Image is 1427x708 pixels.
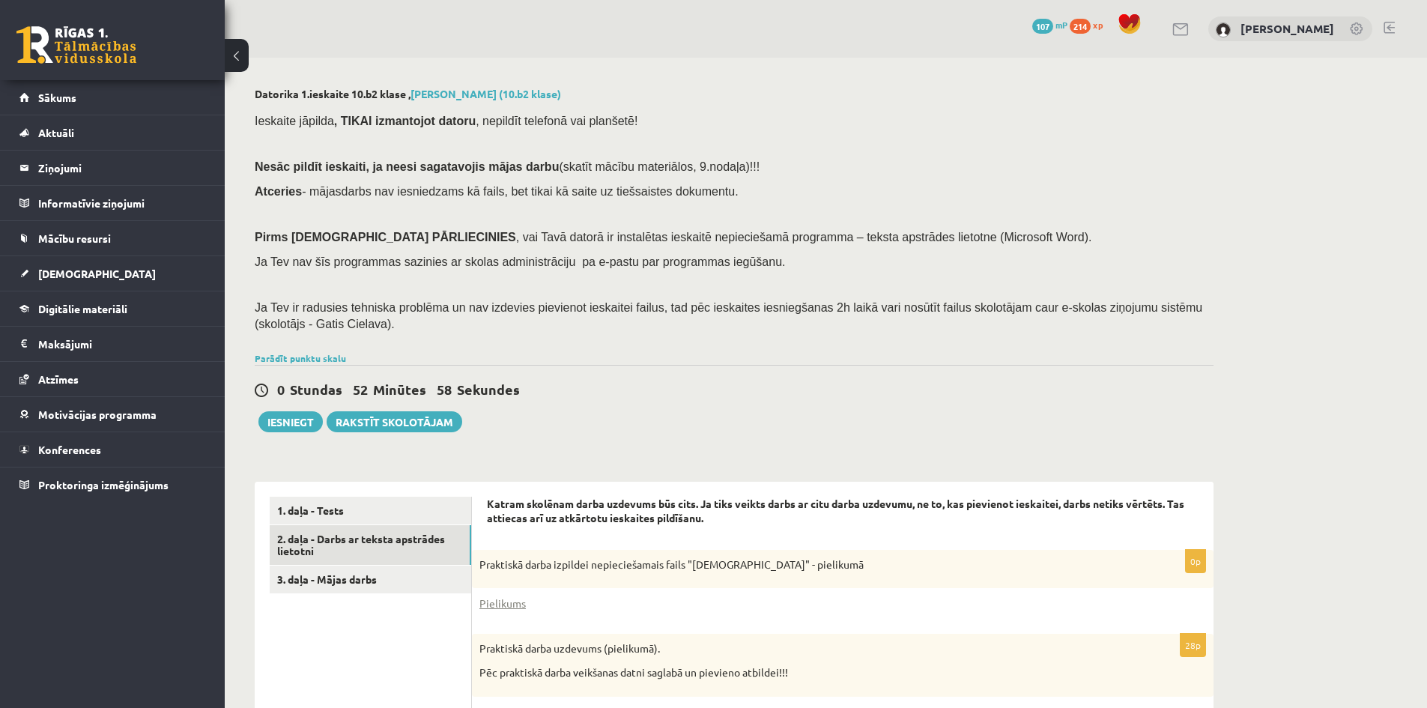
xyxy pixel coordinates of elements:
a: 3. daļa - Mājas darbs [270,566,471,593]
a: 2. daļa - Darbs ar teksta apstrādes lietotni [270,525,471,566]
p: Pēc praktiskā darba veikšanas datni saglabā un pievieno atbildei!!! [479,665,1131,680]
legend: Informatīvie ziņojumi [38,186,206,220]
a: Aktuāli [19,115,206,150]
a: Parādīt punktu skalu [255,352,346,364]
legend: Ziņojumi [38,151,206,185]
button: Iesniegt [258,411,323,432]
span: Nesāc pildīt ieskaiti, ja neesi sagatavojis mājas darbu [255,160,559,173]
span: Sākums [38,91,76,104]
a: 107 mP [1032,19,1067,31]
a: Proktoringa izmēģinājums [19,468,206,502]
span: Sekundes [457,381,520,398]
span: (skatīt mācību materiālos, 9.nodaļa)!!! [559,160,760,173]
img: Marko Osemļjaks [1216,22,1231,37]
p: Praktiskā darba izpildei nepieciešamais fails "[DEMOGRAPHIC_DATA]" - pielikumā [479,557,1131,572]
a: Rīgas 1. Tālmācības vidusskola [16,26,136,64]
legend: Maksājumi [38,327,206,361]
span: 0 [277,381,285,398]
span: mP [1055,19,1067,31]
span: Digitālie materiāli [38,302,127,315]
span: Atzīmes [38,372,79,386]
a: Maksājumi [19,327,206,361]
a: Sākums [19,80,206,115]
span: 52 [353,381,368,398]
span: Ja Tev ir radusies tehniska problēma un nav izdevies pievienot ieskaitei failus, tad pēc ieskaite... [255,301,1202,330]
span: - mājasdarbs nav iesniedzams kā fails, bet tikai kā saite uz tiešsaistes dokumentu. [255,185,739,198]
span: 107 [1032,19,1053,34]
h2: Datorika 1.ieskaite 10.b2 klase , [255,88,1214,100]
strong: Katram skolēnam darba uzdevums būs cits. Ja tiks veikts darbs ar citu darba uzdevumu, ne to, kas ... [487,497,1184,525]
a: 214 xp [1070,19,1110,31]
span: Minūtes [373,381,426,398]
span: , vai Tavā datorā ir instalētas ieskaitē nepieciešamā programma – teksta apstrādes lietotne (Micr... [516,231,1092,243]
a: Informatīvie ziņojumi [19,186,206,220]
a: [PERSON_NAME] (10.b2 klase) [410,87,561,100]
a: Atzīmes [19,362,206,396]
a: [DEMOGRAPHIC_DATA] [19,256,206,291]
span: 58 [437,381,452,398]
a: 1. daļa - Tests [270,497,471,524]
a: Pielikums [479,596,526,611]
span: [DEMOGRAPHIC_DATA] [38,267,156,280]
span: Aktuāli [38,126,74,139]
b: Atceries [255,185,302,198]
b: , TIKAI izmantojot datoru [334,115,476,127]
a: Rakstīt skolotājam [327,411,462,432]
a: Ziņojumi [19,151,206,185]
span: 214 [1070,19,1091,34]
a: Motivācijas programma [19,397,206,432]
span: Konferences [38,443,101,456]
span: xp [1093,19,1103,31]
span: Ieskaite jāpilda , nepildīt telefonā vai planšetē! [255,115,637,127]
span: Ja Tev nav šīs programmas sazinies ar skolas administrāciju pa e-pastu par programmas iegūšanu. [255,255,785,268]
span: Motivācijas programma [38,408,157,421]
a: [PERSON_NAME] [1240,21,1334,36]
a: Mācību resursi [19,221,206,255]
a: Digitālie materiāli [19,291,206,326]
span: Stundas [290,381,342,398]
span: Pirms [DEMOGRAPHIC_DATA] PĀRLIECINIES [255,231,516,243]
p: 28p [1180,633,1206,657]
p: 0p [1185,549,1206,573]
span: Mācību resursi [38,232,111,245]
p: Praktiskā darba uzdevums (pielikumā). [479,641,1131,656]
span: Proktoringa izmēģinājums [38,478,169,491]
a: Konferences [19,432,206,467]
